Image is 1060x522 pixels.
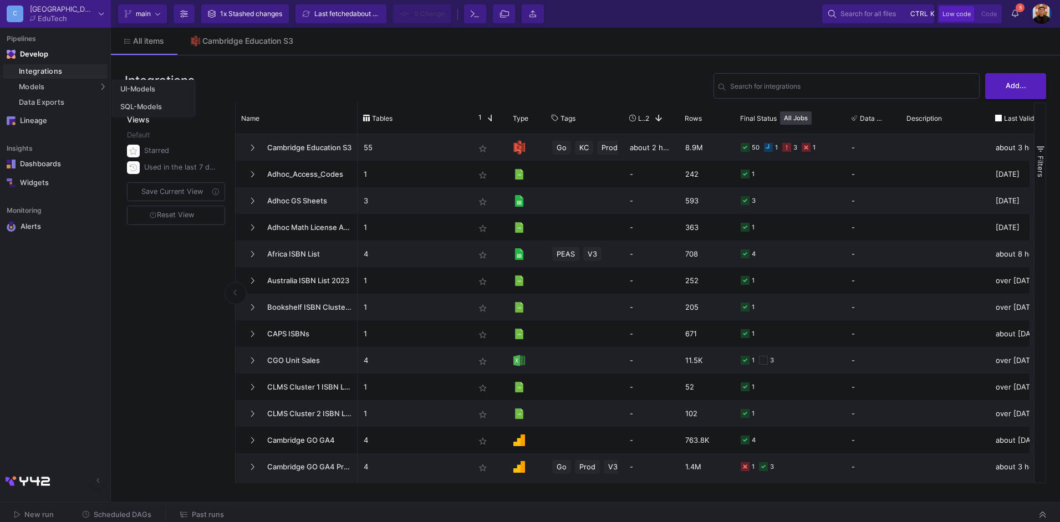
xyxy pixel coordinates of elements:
[906,114,942,122] span: Description
[752,188,756,214] div: 3
[476,195,490,208] mat-icon: star_border
[261,454,351,480] span: Cambridge GO GA4 Prod
[679,427,735,453] div: 763.8K
[981,10,997,18] span: Code
[513,195,525,207] img: [Legacy] Google Sheets
[679,373,735,400] div: 52
[990,320,1056,347] div: about [DATE]
[3,95,108,110] a: Data Exports
[30,6,94,13] div: [GEOGRAPHIC_DATA]
[150,211,194,219] span: Reset View
[852,135,895,160] div: -
[476,408,490,421] mat-icon: star_border
[19,67,105,76] div: Integrations
[752,135,760,161] div: 50
[476,222,490,235] mat-icon: star_border
[679,347,735,373] div: 11.5K
[3,217,108,236] a: Navigation iconAlerts
[852,454,895,479] div: -
[990,187,1056,214] div: [DATE]
[202,37,293,45] div: Cambridge Education S3
[144,159,218,176] div: Used in the last 7 days
[364,268,462,294] p: 1
[679,320,735,347] div: 671
[3,155,108,173] a: Navigation iconDashboards
[942,10,971,18] span: Low code
[939,6,974,22] button: Low code
[679,134,735,161] div: 8.9M
[476,381,490,395] mat-icon: star_border
[513,222,525,233] img: [Legacy] CSV
[752,214,755,240] div: 1
[1032,4,1052,24] img: bg52tvgs8dxfpOhHYAd0g09LCcAxm85PnUXHwHyc.png
[752,241,756,267] div: 4
[624,294,679,320] div: -
[513,434,525,446] img: Google Analytics
[852,374,895,400] div: -
[752,321,755,347] div: 1
[588,241,597,267] span: V3
[476,168,490,182] mat-icon: star_border
[679,294,735,320] div: 205
[852,214,895,240] div: -
[314,6,381,22] div: Last fetched
[19,98,105,107] div: Data Exports
[752,347,755,373] div: 1
[476,248,490,262] mat-icon: star_border
[261,188,351,214] span: Adhoc GS Sheets
[364,454,462,480] p: 4
[24,510,54,519] span: New run
[679,161,735,187] div: 242
[7,116,16,125] img: Navigation icon
[990,294,1056,320] div: over [DATE]
[476,461,490,474] mat-icon: star_border
[679,267,735,294] div: 252
[220,6,282,22] div: 1x Stashed changes
[852,401,895,426] div: -
[645,114,649,122] span: 2
[685,114,702,122] span: Rows
[476,275,490,288] mat-icon: star_border
[513,461,525,473] img: Google Analytics 4
[141,187,203,196] span: Save Current View
[125,89,134,98] span: 48
[261,401,351,427] span: CLMS Cluster 2 ISBN List
[624,453,679,480] div: -
[364,321,462,347] p: 1
[7,50,16,59] img: Navigation icon
[557,135,567,161] span: Go
[125,103,230,125] div: Views
[127,130,227,142] div: Default
[3,174,108,192] a: Navigation iconWidgets
[136,6,151,22] span: main
[476,301,490,315] mat-icon: star_border
[144,142,218,159] div: Starred
[1016,3,1025,12] span: 5
[513,140,525,154] img: Amazon S3
[372,114,393,122] span: Tables
[990,347,1056,373] div: over [DATE]
[752,161,755,187] div: 1
[364,347,462,373] p: 4
[7,222,16,232] img: Navigation icon
[261,135,351,161] span: Cambridge Education S3
[1006,81,1026,90] span: Add...
[261,374,351,400] span: CLMS Cluster 1 ISBN List
[364,161,462,187] p: 1
[261,241,351,267] span: Africa ISBN List
[133,37,164,45] span: All items
[990,373,1056,400] div: over [DATE]
[364,241,462,267] p: 4
[780,111,812,125] button: All Jobs
[624,427,679,453] div: -
[7,178,16,187] img: Navigation icon
[476,355,490,368] mat-icon: star_border
[513,408,525,419] img: [Legacy] CSV
[624,373,679,400] div: -
[261,427,351,453] span: Cambridge GO GA4
[20,178,92,187] div: Widgets
[201,4,289,23] button: 1x Stashed changes
[602,135,618,161] span: Prod
[1005,4,1025,23] button: 5
[579,135,589,161] span: KC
